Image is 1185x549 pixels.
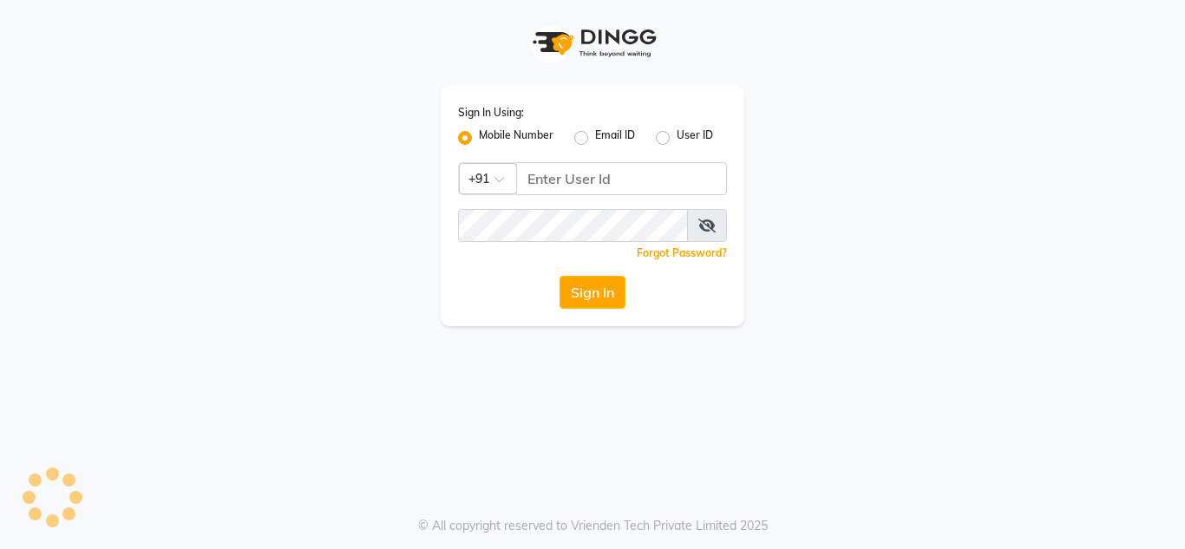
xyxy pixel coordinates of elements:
[595,127,635,148] label: Email ID
[677,127,713,148] label: User ID
[479,127,553,148] label: Mobile Number
[560,276,625,309] button: Sign In
[458,209,688,242] input: Username
[637,246,727,259] a: Forgot Password?
[516,162,727,195] input: Username
[523,17,662,69] img: logo1.svg
[458,105,524,121] label: Sign In Using:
